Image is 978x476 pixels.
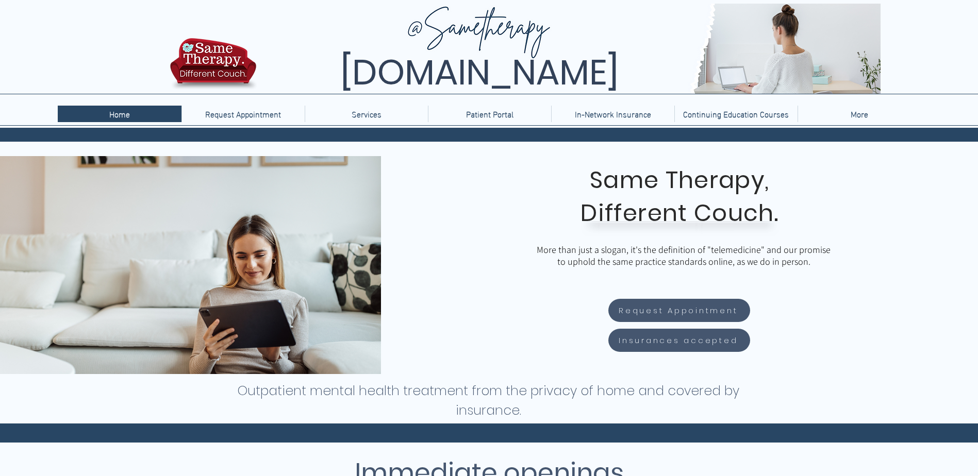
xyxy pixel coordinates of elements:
[581,197,778,229] span: Different Couch.
[181,106,305,122] a: Request Appointment
[590,164,770,196] span: Same Therapy,
[58,106,181,122] a: Home
[619,334,738,346] span: Insurances accepted
[534,244,833,267] p: More than just a slogan, it's the definition of "telemedicine" and our promise to uphold the same...
[674,106,798,122] a: Continuing Education Courses
[340,48,619,97] span: [DOMAIN_NAME]
[200,106,286,122] p: Request Appointment
[104,106,135,122] p: Home
[846,106,873,122] p: More
[305,106,428,122] div: Services
[58,106,921,122] nav: Site
[570,106,656,122] p: In-Network Insurance
[619,304,738,316] span: Request Appointment
[608,329,750,352] a: Insurances accepted
[428,106,551,122] a: Patient Portal
[346,106,387,122] p: Services
[551,106,674,122] a: In-Network Insurance
[167,37,259,97] img: TBH.US
[678,106,794,122] p: Continuing Education Courses
[259,4,881,94] img: Same Therapy, Different Couch. TelebehavioralHealth.US
[608,299,750,322] a: Request Appointment
[237,381,740,420] h1: Outpatient mental health treatment from the privacy of home and covered by insurance.
[461,106,519,122] p: Patient Portal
